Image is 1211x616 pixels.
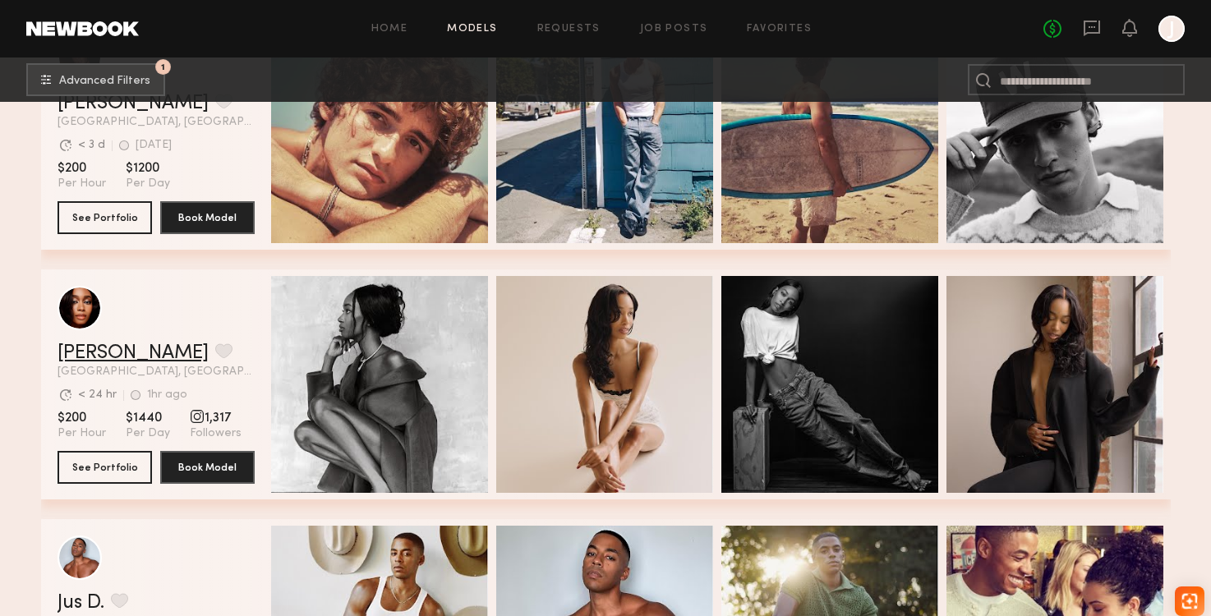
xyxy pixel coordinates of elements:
[126,426,170,441] span: Per Day
[160,451,255,484] button: Book Model
[371,24,408,34] a: Home
[58,451,152,484] button: See Portfolio
[58,94,209,113] a: [PERSON_NAME]
[58,366,255,378] span: [GEOGRAPHIC_DATA], [GEOGRAPHIC_DATA]
[447,24,497,34] a: Models
[160,201,255,234] button: Book Model
[59,76,150,87] span: Advanced Filters
[78,389,117,401] div: < 24 hr
[58,117,255,128] span: [GEOGRAPHIC_DATA], [GEOGRAPHIC_DATA]
[58,343,209,363] a: [PERSON_NAME]
[78,140,105,151] div: < 3 d
[58,160,106,177] span: $200
[58,426,106,441] span: Per Hour
[147,389,187,401] div: 1hr ago
[126,177,170,191] span: Per Day
[26,63,165,96] button: 1Advanced Filters
[640,24,708,34] a: Job Posts
[136,140,172,151] div: [DATE]
[190,410,242,426] span: 1,317
[58,177,106,191] span: Per Hour
[1158,16,1185,42] a: J
[190,426,242,441] span: Followers
[747,24,812,34] a: Favorites
[58,201,152,234] button: See Portfolio
[58,410,106,426] span: $200
[126,410,170,426] span: $1440
[161,63,165,71] span: 1
[126,160,170,177] span: $1200
[58,593,104,613] a: Jus D.
[537,24,601,34] a: Requests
